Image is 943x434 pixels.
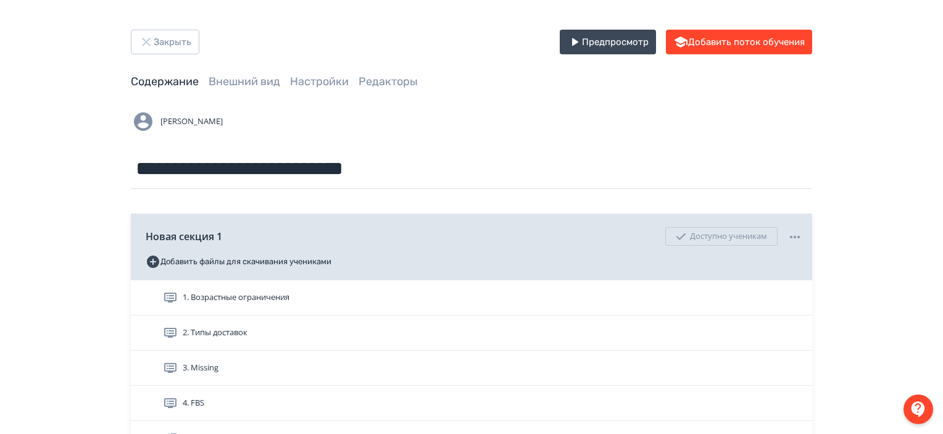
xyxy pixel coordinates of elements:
[131,315,812,351] div: 2. Типы доставок
[160,115,223,128] span: [PERSON_NAME]
[146,252,331,272] button: Добавить файлы для скачивания учениками
[560,30,656,54] button: Предпросмотр
[131,386,812,421] div: 4. FBS
[359,75,418,88] a: Редакторы
[209,75,280,88] a: Внешний вид
[131,30,199,54] button: Закрыть
[183,362,218,374] span: 3. Missing
[183,291,289,304] span: 1. Возрастные ограничения
[131,280,812,315] div: 1. Возрастные ограничения
[131,75,199,88] a: Содержание
[183,327,247,339] span: 2. Типы доставок
[131,351,812,386] div: 3. Missing
[666,30,812,54] button: Добавить поток обучения
[183,397,204,409] span: 4. FBS
[290,75,349,88] a: Настройки
[146,229,222,244] span: Новая секция 1
[665,227,778,246] div: Доступно ученикам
